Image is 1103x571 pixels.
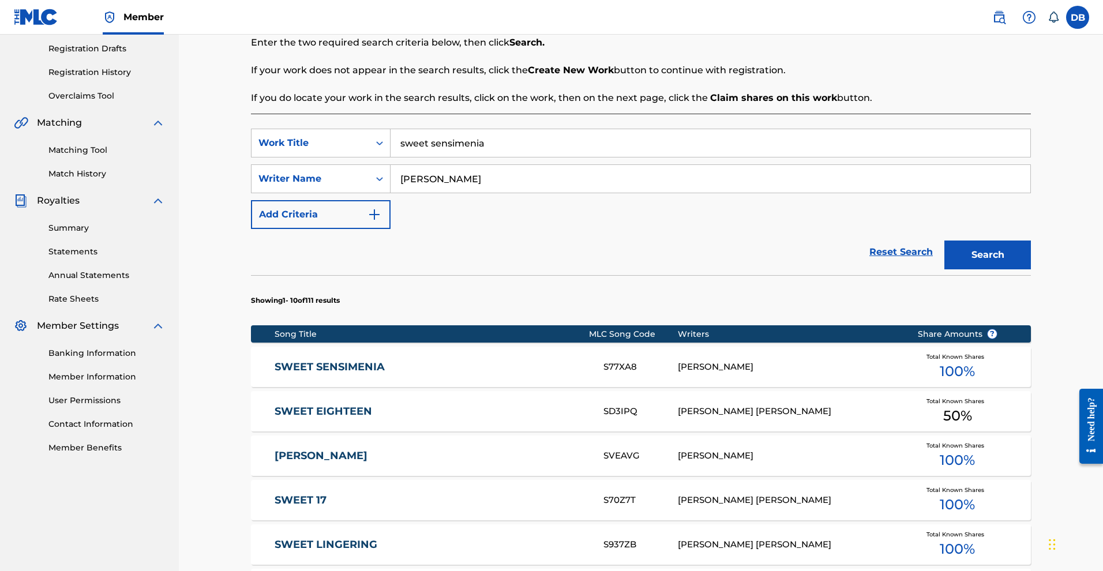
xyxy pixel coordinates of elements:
[151,194,165,208] img: expand
[48,90,165,102] a: Overclaims Tool
[509,37,545,48] strong: Search.
[940,539,975,559] span: 100 %
[14,194,28,208] img: Royalties
[48,168,165,180] a: Match History
[123,10,164,24] span: Member
[48,269,165,281] a: Annual Statements
[1049,527,1056,562] div: Drag
[48,66,165,78] a: Registration History
[603,405,677,418] div: SD3IPQ
[275,360,588,374] a: SWEET SENSIMENIA
[1018,6,1041,29] div: Help
[1022,10,1036,24] img: help
[864,239,939,265] a: Reset Search
[48,442,165,454] a: Member Benefits
[367,208,381,221] img: 9d2ae6d4665cec9f34b9.svg
[678,405,900,418] div: [PERSON_NAME] [PERSON_NAME]
[926,441,989,450] span: Total Known Shares
[988,329,997,339] span: ?
[926,530,989,539] span: Total Known Shares
[251,63,1031,77] p: If your work does not appear in the search results, click the button to continue with registration.
[275,405,588,418] a: SWEET EIGHTEEN
[603,449,677,463] div: SVEAVG
[251,36,1031,50] p: Enter the two required search criteria below, then click
[1048,12,1059,23] div: Notifications
[944,241,1031,269] button: Search
[678,449,900,463] div: [PERSON_NAME]
[988,6,1011,29] a: Public Search
[48,395,165,407] a: User Permissions
[48,293,165,305] a: Rate Sheets
[14,9,58,25] img: MLC Logo
[1045,516,1103,571] iframe: Chat Widget
[678,360,900,374] div: [PERSON_NAME]
[48,371,165,383] a: Member Information
[678,494,900,507] div: [PERSON_NAME] [PERSON_NAME]
[528,65,614,76] strong: Create New Work
[37,194,80,208] span: Royalties
[603,494,677,507] div: S70Z7T
[258,172,362,186] div: Writer Name
[1071,376,1103,477] iframe: Resource Center
[48,144,165,156] a: Matching Tool
[940,450,975,471] span: 100 %
[992,10,1006,24] img: search
[603,360,677,374] div: S77XA8
[603,538,677,551] div: S937ZB
[275,494,588,507] a: SWEET 17
[48,246,165,258] a: Statements
[103,10,117,24] img: Top Rightsholder
[678,328,900,340] div: Writers
[710,92,837,103] strong: Claim shares on this work
[275,449,588,463] a: [PERSON_NAME]
[251,129,1031,275] form: Search Form
[251,295,340,306] p: Showing 1 - 10 of 111 results
[37,319,119,333] span: Member Settings
[940,494,975,515] span: 100 %
[926,397,989,405] span: Total Known Shares
[151,319,165,333] img: expand
[943,405,972,426] span: 50 %
[48,222,165,234] a: Summary
[275,538,588,551] a: SWEET LINGERING
[14,116,28,130] img: Matching
[589,328,678,340] div: MLC Song Code
[251,91,1031,105] p: If you do locate your work in the search results, click on the work, then on the next page, click...
[151,116,165,130] img: expand
[48,347,165,359] a: Banking Information
[1066,6,1089,29] div: User Menu
[940,361,975,382] span: 100 %
[251,200,391,229] button: Add Criteria
[48,43,165,55] a: Registration Drafts
[48,418,165,430] a: Contact Information
[918,328,997,340] span: Share Amounts
[258,136,362,150] div: Work Title
[678,538,900,551] div: [PERSON_NAME] [PERSON_NAME]
[926,486,989,494] span: Total Known Shares
[926,352,989,361] span: Total Known Shares
[37,116,82,130] span: Matching
[275,328,589,340] div: Song Title
[14,319,28,333] img: Member Settings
